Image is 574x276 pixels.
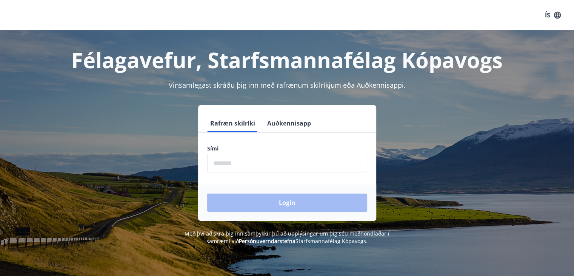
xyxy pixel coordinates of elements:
h1: Félagavefur, Starfsmannafélag Kópavogs [25,45,550,74]
button: Rafræn skilríki [207,114,258,132]
span: Vinsamlegast skráðu þig inn með rafrænum skilríkjum eða Auðkennisappi. [169,81,406,90]
label: Sími [207,145,367,152]
a: Persónuverndarstefna [239,237,295,245]
span: Með því að skrá þig inn samþykkir þú að upplýsingar um þig séu meðhöndlaðar í samræmi við Starfsm... [185,230,389,245]
button: ÍS [541,8,565,22]
button: Auðkennisapp [264,114,314,132]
